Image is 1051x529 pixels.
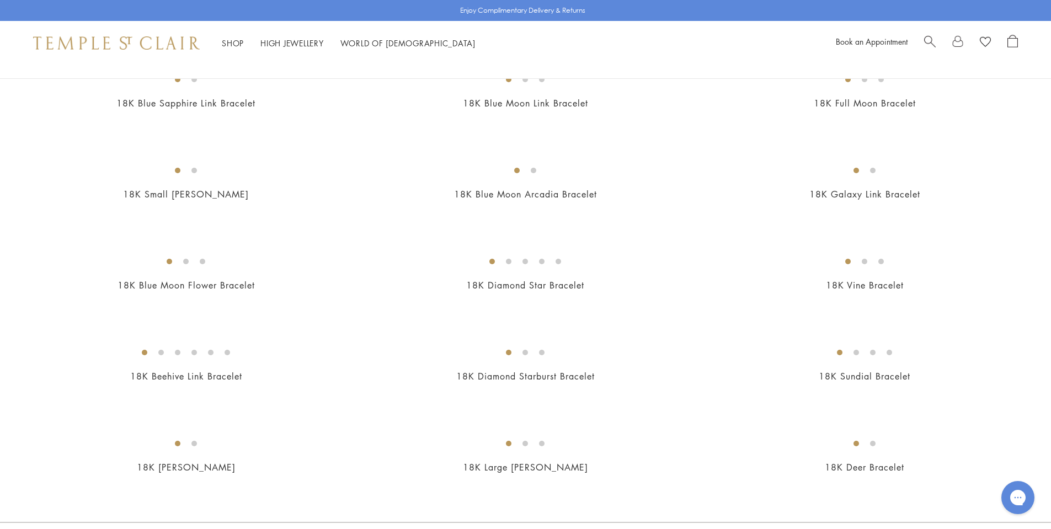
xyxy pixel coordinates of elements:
a: 18K Diamond Starburst Bracelet [456,370,595,382]
a: 18K Deer Bracelet [825,461,904,473]
a: 18K Vine Bracelet [826,279,904,291]
iframe: Gorgias live chat messenger [996,477,1040,518]
a: View Wishlist [980,35,991,51]
a: 18K Full Moon Bracelet [814,97,916,109]
a: ShopShop [222,38,244,49]
a: 18K Beehive Link Bracelet [130,370,242,382]
p: Enjoy Complimentary Delivery & Returns [460,5,585,16]
a: 18K Large [PERSON_NAME] [463,461,588,473]
a: 18K Blue Moon Flower Bracelet [118,279,255,291]
a: 18K Sundial Bracelet [819,370,910,382]
a: 18K Blue Sapphire Link Bracelet [116,97,255,109]
a: 18K Galaxy Link Bracelet [809,188,920,200]
a: World of [DEMOGRAPHIC_DATA]World of [DEMOGRAPHIC_DATA] [340,38,476,49]
a: Book an Appointment [836,36,908,47]
a: 18K Blue Moon Arcadia Bracelet [454,188,597,200]
nav: Main navigation [222,36,476,50]
a: 18K Diamond Star Bracelet [466,279,584,291]
a: 18K Small [PERSON_NAME] [123,188,249,200]
a: 18K [PERSON_NAME] [137,461,236,473]
a: 18K Blue Moon Link Bracelet [463,97,588,109]
a: Search [924,35,936,51]
a: High JewelleryHigh Jewellery [260,38,324,49]
img: Temple St. Clair [33,36,200,50]
a: Open Shopping Bag [1007,35,1018,51]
